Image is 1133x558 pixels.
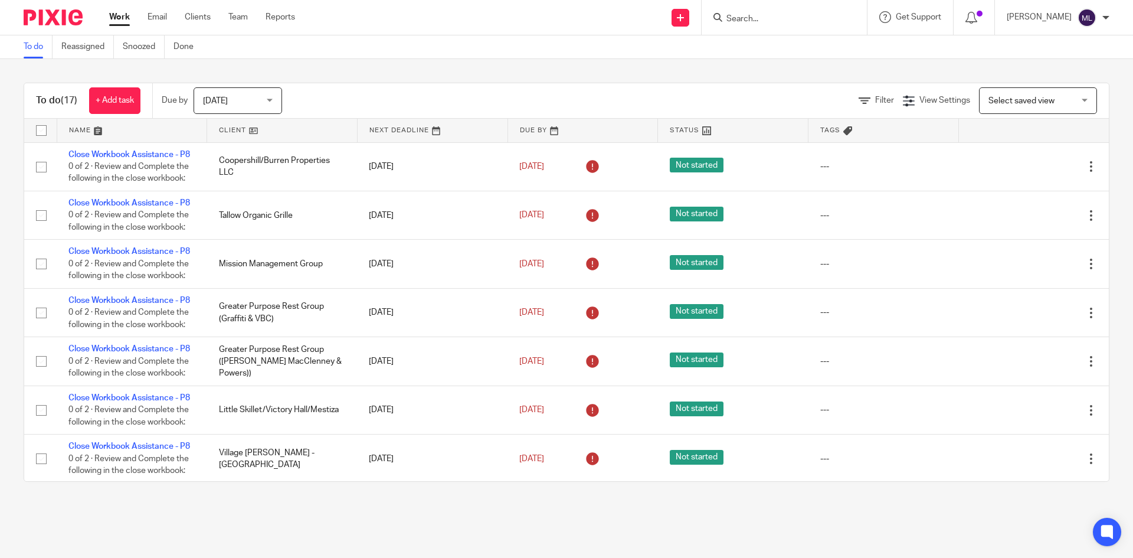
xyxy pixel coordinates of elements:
span: Not started [670,207,723,221]
span: [DATE] [519,455,544,463]
span: [DATE] [519,406,544,414]
p: [PERSON_NAME] [1007,11,1072,23]
span: [DATE] [519,357,544,366]
span: [DATE] [519,211,544,220]
a: Done [173,35,202,58]
span: 0 of 2 · Review and Complete the following in the close workbook: [68,357,189,378]
div: --- [820,161,947,172]
td: [DATE] [357,435,507,483]
a: Work [109,11,130,23]
span: Not started [670,450,723,465]
a: Close Workbook Assistance - P8 [68,442,190,451]
span: Not started [670,304,723,319]
a: Team [228,11,248,23]
span: Not started [670,402,723,416]
span: [DATE] [203,97,228,105]
td: [DATE] [357,288,507,337]
a: Close Workbook Assistance - P8 [68,296,190,305]
a: To do [24,35,53,58]
a: Email [148,11,167,23]
td: [DATE] [357,142,507,191]
span: Get Support [896,13,941,21]
span: Tags [820,127,840,133]
td: Greater Purpose Rest Group ([PERSON_NAME] MacClenney & Powers)) [207,337,358,386]
td: [DATE] [357,337,507,386]
a: Snoozed [123,35,165,58]
span: [DATE] [519,308,544,316]
td: Little Skillet/Victory Hall/Mestiza [207,386,358,434]
div: --- [820,355,947,367]
a: Close Workbook Assistance - P8 [68,345,190,353]
img: svg%3E [1078,8,1096,27]
div: --- [820,404,947,416]
td: [DATE] [357,191,507,239]
span: (17) [61,96,77,105]
span: Not started [670,255,723,270]
span: 0 of 2 · Review and Complete the following in the close workbook: [68,162,189,183]
td: [DATE] [357,386,507,434]
td: Coopershill/Burren Properties LLC [207,142,358,191]
a: Clients [185,11,211,23]
div: --- [820,258,947,270]
span: 0 of 2 · Review and Complete the following in the close workbook: [68,308,189,329]
input: Search [725,14,831,25]
p: Due by [162,94,188,106]
span: Not started [670,158,723,172]
a: + Add task [89,87,140,114]
a: Close Workbook Assistance - P8 [68,151,190,159]
span: 0 of 2 · Review and Complete the following in the close workbook: [68,211,189,232]
a: Reports [266,11,295,23]
td: Mission Management Group [207,240,358,288]
td: Village [PERSON_NAME] - [GEOGRAPHIC_DATA] [207,435,358,483]
span: Filter [875,96,894,105]
div: --- [820,306,947,318]
div: --- [820,453,947,465]
a: Close Workbook Assistance - P8 [68,394,190,402]
td: Greater Purpose Rest Group (Graffiti & VBC) [207,288,358,337]
img: Pixie [24,9,83,25]
td: [DATE] [357,240,507,288]
a: Close Workbook Assistance - P8 [68,199,190,207]
div: --- [820,210,947,221]
span: Select saved view [988,97,1055,105]
span: [DATE] [519,260,544,268]
td: Tallow Organic Grille [207,191,358,239]
span: [DATE] [519,162,544,171]
span: 0 of 2 · Review and Complete the following in the close workbook: [68,406,189,426]
span: 0 of 2 · Review and Complete the following in the close workbook: [68,455,189,475]
h1: To do [36,94,77,107]
a: Close Workbook Assistance - P8 [68,247,190,256]
span: 0 of 2 · Review and Complete the following in the close workbook: [68,260,189,280]
span: View Settings [919,96,970,105]
a: Reassigned [61,35,114,58]
span: Not started [670,353,723,367]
